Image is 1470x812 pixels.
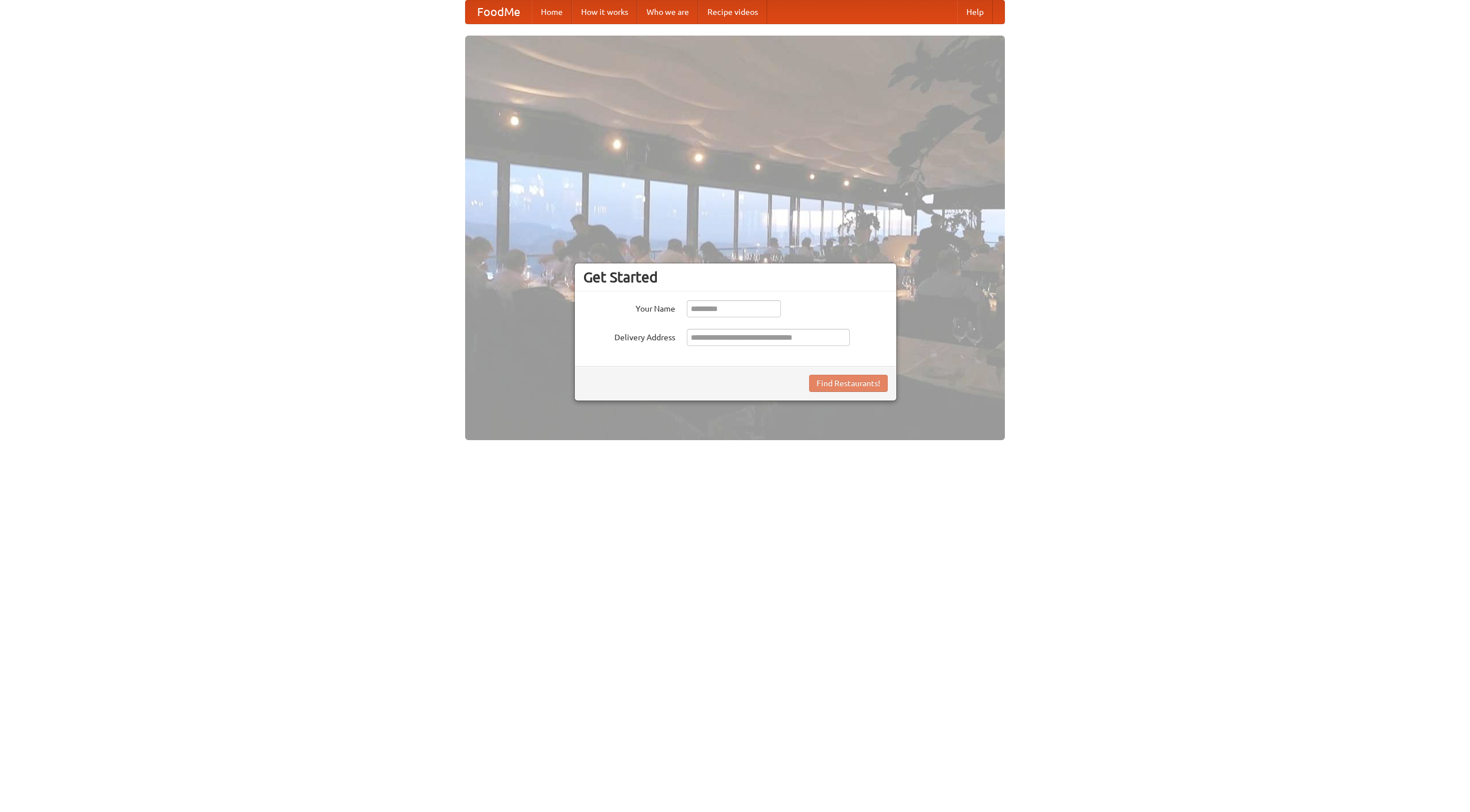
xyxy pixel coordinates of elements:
label: Your Name [583,300,675,314]
h3: Get Started [583,269,888,286]
a: How it works [572,1,637,24]
a: Who we are [637,1,698,24]
a: Home [532,1,572,24]
a: FoodMe [466,1,532,24]
button: Find Restaurants! [809,375,888,392]
label: Delivery Address [583,329,675,343]
a: Recipe videos [698,1,767,24]
a: Help [957,1,993,24]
